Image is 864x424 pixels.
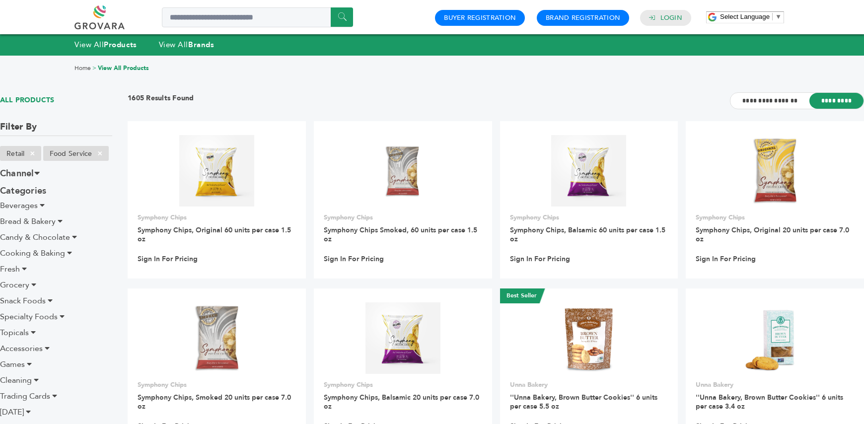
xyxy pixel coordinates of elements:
p: Symphony Chips [138,380,296,389]
a: Sign In For Pricing [696,255,756,264]
img: Symphony Chips Smoked, 60 units per case 1.5 oz [367,135,439,207]
span: × [24,147,41,159]
p: Symphony Chips [324,380,482,389]
img: Symphony Chips, Balsamic 20 units per case 7.0 oz [365,302,440,374]
strong: Products [104,40,137,50]
a: View All Products [98,64,149,72]
img: ''Unna Bakery, Brown Butter Cookies'' 6 units per case 3.4 oz [739,302,811,374]
li: Food Service [43,146,109,161]
p: Symphony Chips [324,213,482,222]
a: Symphony Chips, Balsamic 60 units per case 1.5 oz [510,225,665,244]
p: Unna Bakery [696,380,854,389]
a: Symphony Chips, Balsamic 20 units per case 7.0 oz [324,393,479,411]
strong: Brands [188,40,214,50]
input: Search a product or brand... [162,7,353,27]
a: Buyer Registration [444,13,516,22]
a: Brand Registration [546,13,620,22]
a: ''Unna Bakery, Brown Butter Cookies'' 6 units per case 3.4 oz [696,393,843,411]
a: Sign In For Pricing [324,255,384,264]
a: Select Language​ [720,13,782,20]
a: Sign In For Pricing [510,255,570,264]
p: Symphony Chips [510,213,668,222]
a: View AllBrands [159,40,215,50]
span: × [92,147,108,159]
a: Symphony Chips Smoked, 60 units per case 1.5 oz [324,225,477,244]
a: Login [660,13,682,22]
p: Symphony Chips [696,213,854,222]
a: View AllProducts [74,40,137,50]
a: Symphony Chips, Original 20 units per case 7.0 oz [696,225,849,244]
h3: 1605 Results Found [128,93,194,109]
span: > [92,64,96,72]
a: Sign In For Pricing [138,255,198,264]
a: ''Unna Bakery, Brown Butter Cookies'' 6 units per case 5.5 oz [510,393,657,411]
a: Symphony Chips, Original 60 units per case 1.5 oz [138,225,291,244]
a: Symphony Chips, Smoked 20 units per case 7.0 oz [138,393,291,411]
p: Unna Bakery [510,380,668,389]
img: ''Unna Bakery, Brown Butter Cookies'' 6 units per case 5.5 oz [553,302,625,374]
span: Select Language [720,13,770,20]
img: Symphony Chips, Original 60 units per case 1.5 oz [179,135,254,207]
a: Home [74,64,91,72]
p: Symphony Chips [138,213,296,222]
img: Symphony Chips, Smoked 20 units per case 7.0 oz [193,302,241,374]
img: Symphony Chips, Original 20 units per case 7.0 oz [751,135,798,207]
img: Symphony Chips, Balsamic 60 units per case 1.5 oz [551,135,626,207]
span: ▼ [775,13,782,20]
